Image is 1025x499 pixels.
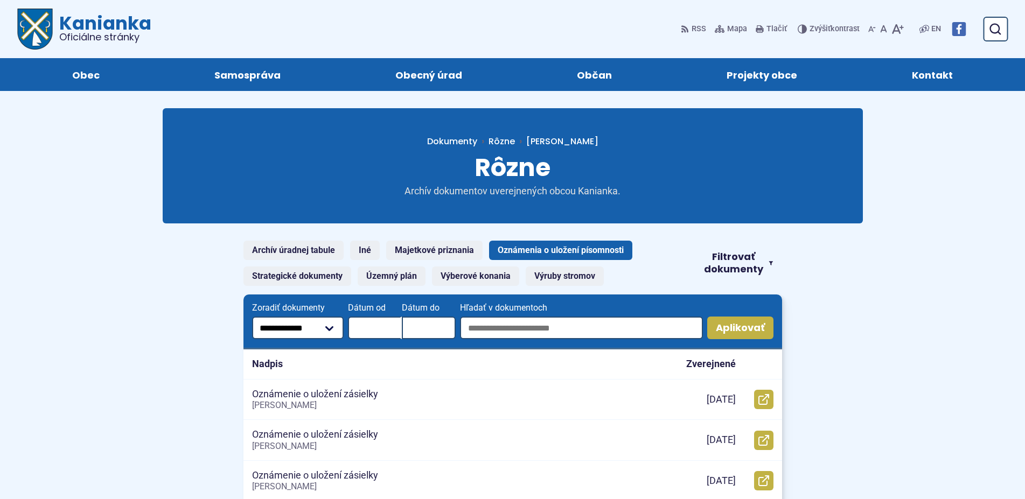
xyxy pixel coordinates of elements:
span: [PERSON_NAME] [252,441,317,451]
span: Oficiálne stránky [59,32,151,42]
a: Mapa [713,18,749,40]
img: Prejsť na Facebook stránku [952,22,966,36]
span: Kontakt [912,58,953,91]
a: Iné [350,241,380,260]
span: [PERSON_NAME] [252,400,317,410]
span: Dokumenty [427,135,477,147]
span: Obec [72,58,100,91]
p: Zverejnené [686,358,736,370]
p: Oznámenie o uložení zásielky [252,469,378,482]
a: Strategické dokumenty [243,266,351,286]
p: Archív dokumentov uverejnených obcou Kanianka. [383,185,642,198]
span: Dátum od [348,303,402,313]
span: Obecný úrad [395,58,462,91]
a: Obecný úrad [349,58,509,91]
span: Rôzne [475,150,550,185]
span: Samospráva [214,58,281,91]
span: Filtrovať dokumenty [703,251,764,275]
a: EN [929,23,943,36]
span: Kanianka [53,14,151,42]
p: Oznámenie o uložení zásielky [252,388,378,400]
span: kontrast [810,25,860,34]
button: Filtrovať dokumenty [695,251,782,275]
button: Nastaviť pôvodnú veľkosť písma [878,18,889,40]
span: [PERSON_NAME] [526,135,598,147]
a: Dokumenty [427,135,489,147]
p: Oznámenie o uložení zásielky [252,428,378,441]
input: Dátum do [402,317,456,339]
a: Občan [531,58,659,91]
button: Tlačiť [754,18,789,40]
a: Logo Kanianka, prejsť na domovskú stránku. [17,9,151,50]
span: RSS [692,23,706,36]
a: Rôzne [489,135,515,147]
span: Zoradiť dokumenty [252,303,344,313]
p: [DATE] [707,475,736,487]
a: Výruby stromov [526,266,604,286]
a: [PERSON_NAME] [515,135,598,147]
select: Zoradiť dokumenty [252,317,344,339]
a: Samospráva [168,58,327,91]
input: Dátum od [348,317,402,339]
a: Oznámenia o uložení písomnosti [489,241,632,260]
span: Dátum do [402,303,456,313]
a: Archív úradnej tabule [243,241,344,260]
button: Zvýšiťkontrast [798,18,862,40]
span: Mapa [727,23,747,36]
a: Výberové konania [432,266,519,286]
span: Zvýšiť [810,24,831,33]
span: [PERSON_NAME] [252,481,317,491]
a: Územný plán [358,266,426,286]
p: [DATE] [707,434,736,446]
span: Tlačiť [766,25,787,34]
span: Občan [577,58,612,91]
a: Projekty obce [680,58,843,91]
a: Majetkové priznania [386,241,483,260]
input: Hľadať v dokumentoch [460,317,702,339]
span: Projekty obce [727,58,797,91]
button: Aplikovať [707,317,773,339]
span: EN [931,23,941,36]
button: Zväčšiť veľkosť písma [889,18,906,40]
span: Hľadať v dokumentoch [460,303,702,313]
p: Nadpis [252,358,283,370]
button: Zmenšiť veľkosť písma [866,18,878,40]
p: [DATE] [707,393,736,406]
img: Prejsť na domovskú stránku [17,9,53,50]
a: Obec [26,58,147,91]
a: Kontakt [865,58,999,91]
a: RSS [681,18,708,40]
